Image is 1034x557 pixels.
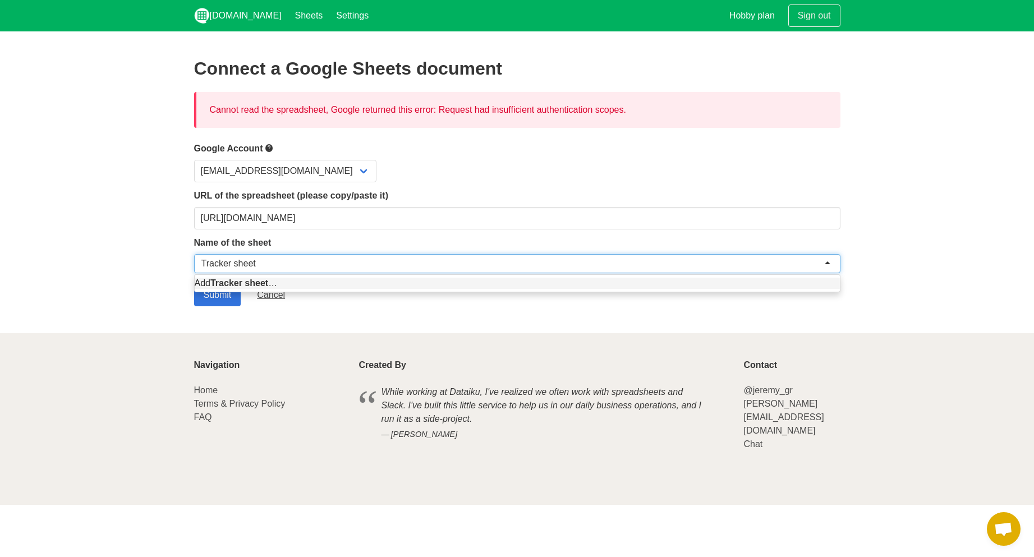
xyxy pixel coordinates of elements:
a: Sign out [788,4,840,27]
p: Navigation [194,360,346,370]
label: Name of the sheet [194,236,840,250]
cite: [PERSON_NAME] [382,429,708,441]
label: URL of the spreadsheet (please copy/paste it) [194,189,840,202]
blockquote: While working at Dataiku, I've realized we often work with spreadsheets and Slack. I've built thi... [359,384,730,443]
a: [PERSON_NAME][EMAIL_ADDRESS][DOMAIN_NAME] [743,399,824,435]
label: Google Account [194,141,840,155]
p: Contact [743,360,840,370]
a: Home [194,385,218,395]
h2: Connect a Google Sheets document [194,58,840,79]
a: Terms & Privacy Policy [194,399,286,408]
a: @jeremy_gr [743,385,792,395]
strong: Tracker sheet [210,278,268,288]
a: Cancel [247,284,295,306]
a: FAQ [194,412,212,422]
a: Chat [743,439,762,449]
div: Open chat [987,512,1021,546]
img: logo_v2_white.png [194,8,210,24]
p: Created By [359,360,730,370]
input: Should start with https://docs.google.com/spreadsheets/d/ [194,207,840,229]
input: Submit [194,284,241,306]
div: Add … [195,278,840,289]
div: Cannot read the spreadsheet, Google returned this error: Request had insufficient authentication ... [194,92,840,128]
